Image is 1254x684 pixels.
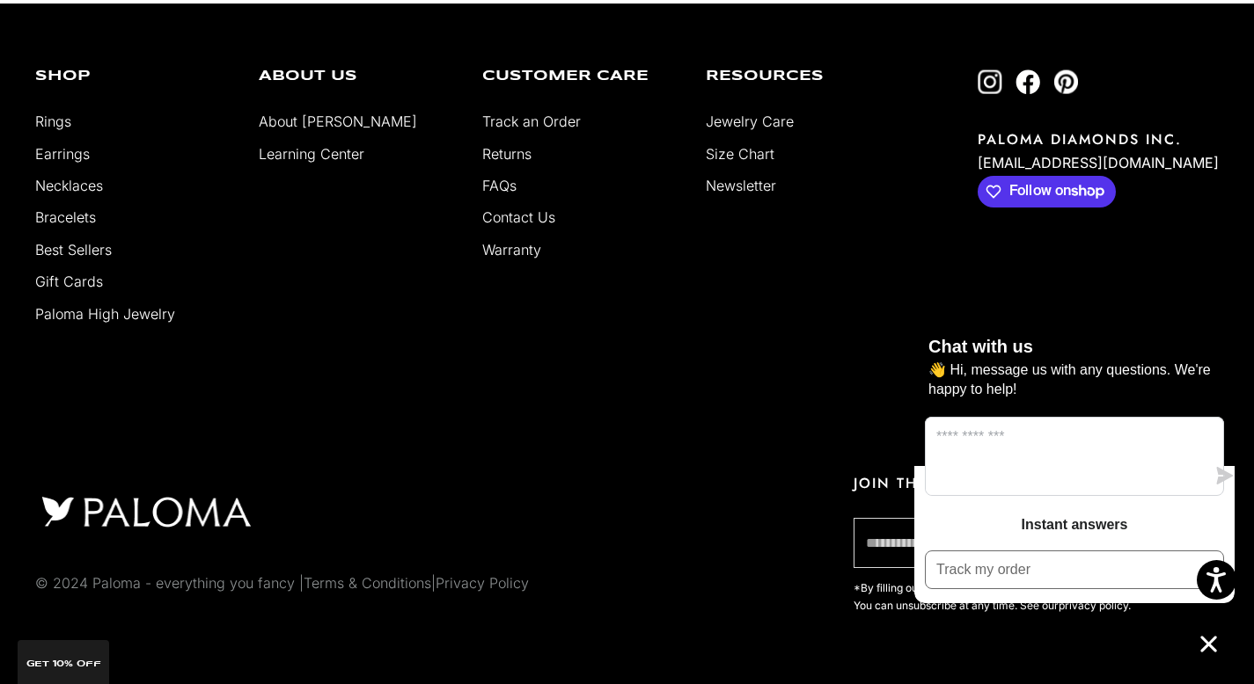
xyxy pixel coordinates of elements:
span: GET 10% Off [26,659,101,668]
iframe: Customer reviews powered by Trustpilot [35,659,1219,680]
a: Follow on Facebook [1016,69,1040,94]
a: About [PERSON_NAME] [259,113,417,130]
a: Follow on Pinterest [1053,69,1078,94]
p: © 2024 Paloma - everything you fancy | | [35,571,529,594]
a: Returns [482,145,532,163]
a: Track an Order [482,113,581,130]
p: Shop [35,69,232,84]
div: GET 10% Off [18,640,109,684]
a: Learning Center [259,145,364,163]
a: Privacy Policy [436,574,529,592]
a: Warranty [482,241,541,258]
img: footer logo [35,492,257,531]
a: Best Sellers [35,241,112,258]
a: Size Chart [706,145,774,163]
inbox-online-store-chat: Shopify online store chat [909,319,1240,670]
a: Terms & Conditions [304,574,431,592]
a: Rings [35,113,71,130]
a: Necklaces [35,177,103,194]
a: Follow on Instagram [978,69,1002,94]
a: FAQs [482,177,517,194]
a: Bracelets [35,208,96,226]
p: Customer Care [482,69,679,84]
a: Newsletter [706,177,776,194]
p: Resources [706,69,903,84]
p: *By filling out this form, you are signing up to receive our emails. You can unsubscribe at any t... [854,579,1179,615]
p: PALOMA DIAMONDS INC. [978,129,1219,149]
a: Earrings [35,145,90,163]
a: Paloma High Jewelry [35,305,175,323]
p: JOIN THE FANCY CLUB! [854,473,1219,493]
p: [EMAIL_ADDRESS][DOMAIN_NAME] [978,149,1219,176]
p: About Us [259,69,456,84]
a: Jewelry Care [706,113,794,130]
a: Gift Cards [35,273,103,290]
a: Contact Us [482,208,555,226]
